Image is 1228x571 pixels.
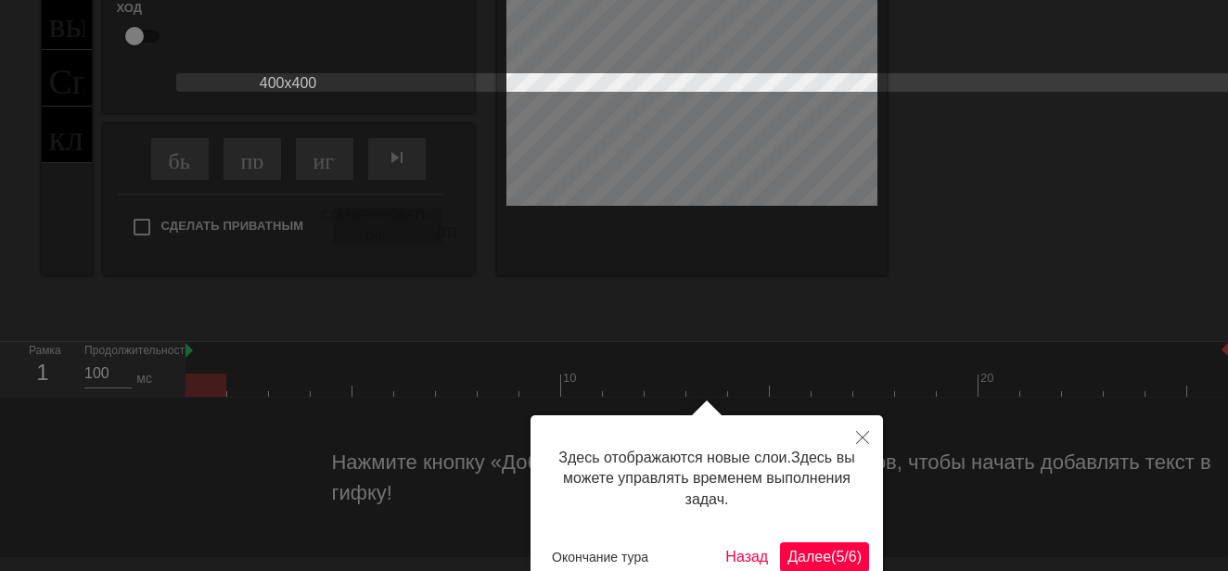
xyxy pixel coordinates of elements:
ya-tr-span: Далее [787,549,831,565]
ya-tr-span: Здесь вы можете управлять временем выполнения задач. [563,450,855,507]
ya-tr-span: ( [831,549,836,565]
ya-tr-span: 5 [836,549,844,565]
ya-tr-span: Здесь отображаются новые слои. [558,450,791,465]
ya-tr-span: 6 [849,549,857,565]
button: Окончание тура [544,543,656,571]
button: Закрыть [842,415,883,458]
ya-tr-span: Назад [725,549,768,565]
ya-tr-span: ) [857,549,862,565]
ya-tr-span: / [844,549,848,565]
